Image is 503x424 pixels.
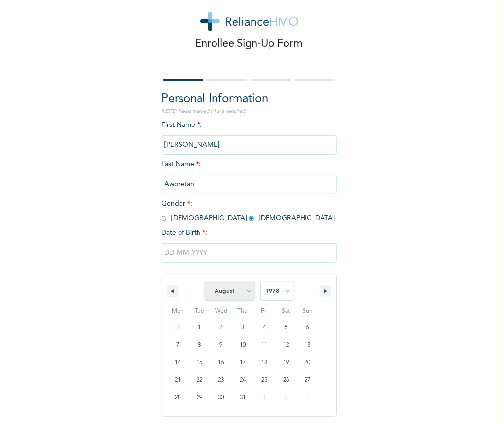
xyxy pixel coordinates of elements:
[219,319,222,336] span: 2
[162,108,337,115] p: NOTE: Fields marked (*) are required
[175,389,180,406] span: 28
[263,319,266,336] span: 4
[297,336,319,354] button: 13
[197,389,202,406] span: 29
[305,336,311,354] span: 13
[162,228,207,238] span: Date of Birth :
[167,303,189,319] span: Mon
[253,303,275,319] span: Fri
[189,371,211,389] button: 22
[232,371,254,389] button: 24
[189,319,211,336] button: 1
[210,371,232,389] button: 23
[167,371,189,389] button: 21
[275,303,297,319] span: Sat
[240,389,246,406] span: 31
[262,371,268,389] span: 25
[162,161,337,188] span: Last Name :
[210,319,232,336] button: 2
[162,200,335,222] span: Gender : [DEMOGRAPHIC_DATA] [DEMOGRAPHIC_DATA]
[232,319,254,336] button: 3
[253,354,275,371] button: 18
[305,371,311,389] span: 27
[241,319,244,336] span: 3
[253,371,275,389] button: 25
[176,336,179,354] span: 7
[232,354,254,371] button: 17
[162,243,337,263] input: DD-MM-YYYY
[297,319,319,336] button: 6
[232,336,254,354] button: 10
[162,122,337,148] span: First Name :
[275,371,297,389] button: 26
[232,303,254,319] span: Thu
[189,354,211,371] button: 15
[196,36,303,52] p: Enrollee Sign-Up Form
[210,336,232,354] button: 9
[200,12,298,31] img: logo
[240,336,246,354] span: 10
[197,371,202,389] span: 22
[253,336,275,354] button: 11
[189,303,211,319] span: Tue
[306,319,309,336] span: 6
[189,389,211,406] button: 29
[297,371,319,389] button: 27
[297,354,319,371] button: 20
[283,336,289,354] span: 12
[275,336,297,354] button: 12
[283,371,289,389] span: 26
[218,371,224,389] span: 23
[175,354,180,371] span: 14
[198,319,201,336] span: 1
[275,354,297,371] button: 19
[210,303,232,319] span: Wed
[297,303,319,319] span: Sun
[210,389,232,406] button: 30
[262,336,268,354] span: 11
[189,336,211,354] button: 8
[175,371,180,389] span: 21
[305,354,311,371] span: 20
[218,389,224,406] span: 30
[162,175,337,194] input: Enter your last name
[283,354,289,371] span: 19
[167,389,189,406] button: 28
[219,336,222,354] span: 9
[167,354,189,371] button: 14
[285,319,287,336] span: 5
[162,90,337,108] h2: Personal Information
[197,354,202,371] span: 15
[210,354,232,371] button: 16
[240,371,246,389] span: 24
[240,354,246,371] span: 17
[218,354,224,371] span: 16
[253,319,275,336] button: 4
[198,336,201,354] span: 8
[262,354,268,371] span: 18
[162,135,337,155] input: Enter your first name
[167,336,189,354] button: 7
[232,389,254,406] button: 31
[275,319,297,336] button: 5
